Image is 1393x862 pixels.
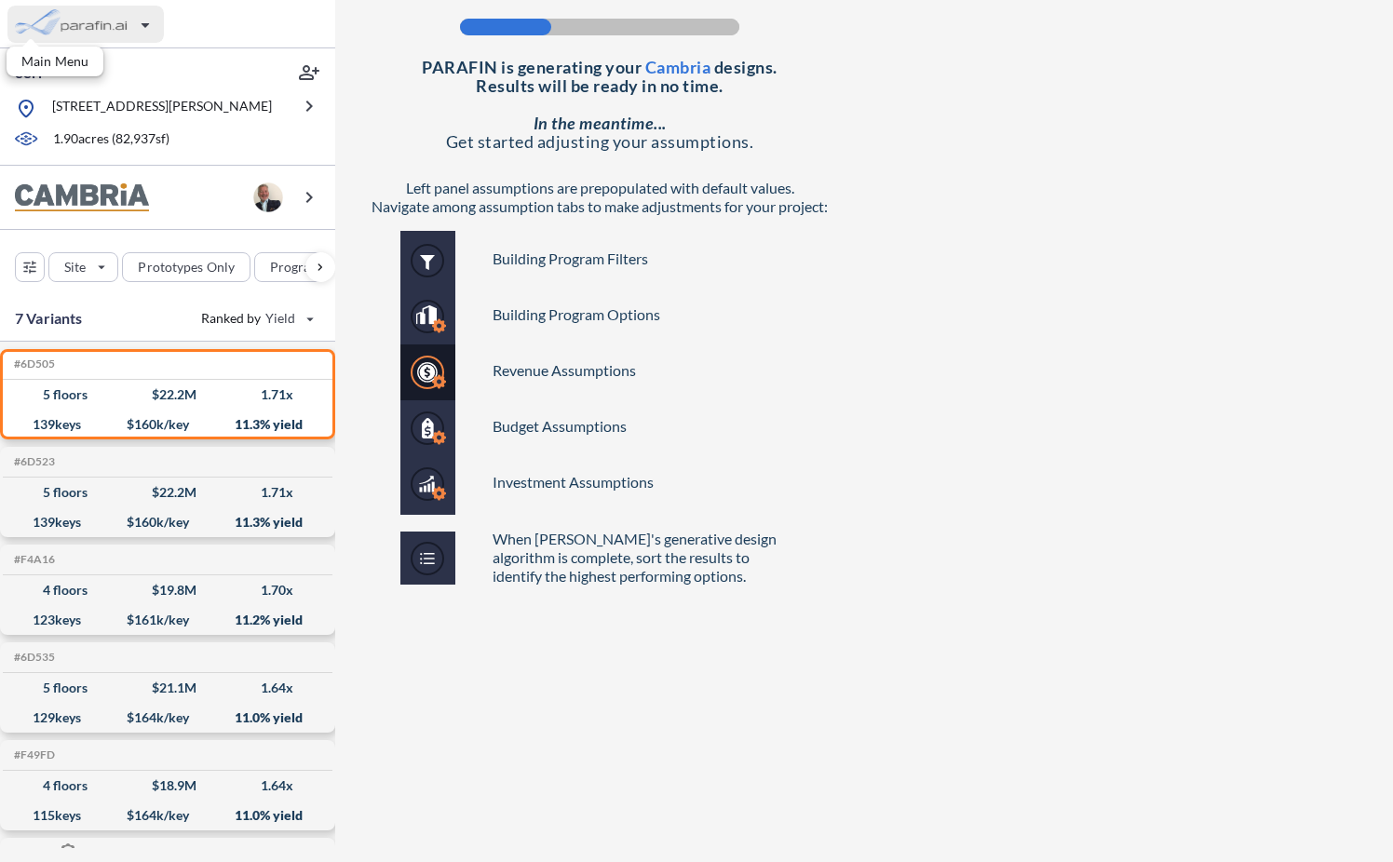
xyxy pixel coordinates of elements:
[10,455,55,468] h5: Click to copy the code
[10,553,55,566] h5: Click to copy the code
[138,258,235,276] p: Prototypes Only
[493,343,800,398] li: Revenue Assumptions
[10,357,55,370] h5: Click to copy the code
[122,252,250,282] button: Prototypes Only
[270,258,322,276] p: Program
[493,454,800,510] li: Investment Assumptions
[645,57,711,77] span: Cambria
[493,287,800,343] li: Building Program Options
[15,183,149,212] img: BrandImage
[335,58,864,76] p: PARAFIN is generating your designs.
[455,530,800,586] p: When [PERSON_NAME]'s generative design algorithm is complete, sort the results to identify the hi...
[10,651,55,664] h5: Click to copy the code
[335,132,864,151] p: Get started adjusting your assumptions.
[15,307,83,330] p: 7 Variants
[493,231,800,287] li: Building Program Filters
[493,398,800,454] li: Budget Assumptions
[335,114,864,132] p: In the meantime...
[53,129,169,150] p: 1.90 acres ( 82,937 sf)
[253,182,283,212] img: user logo
[21,54,88,69] p: Main Menu
[186,303,326,333] button: Ranked by Yield
[254,252,355,282] button: Program
[335,76,864,95] p: Results will be ready in no time.
[52,97,272,120] p: [STREET_ADDRESS][PERSON_NAME]
[265,309,296,328] span: Yield
[400,532,455,585] img: button for Help
[64,258,86,276] p: Site
[400,231,455,515] img: button Panel for Help
[367,179,832,216] p: Left panel assumptions are prepopulated with default values. Navigate among assumption tabs to ma...
[10,844,76,861] h5: Click to copy the code
[10,748,55,761] h5: Click to copy the code
[48,252,118,282] button: Site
